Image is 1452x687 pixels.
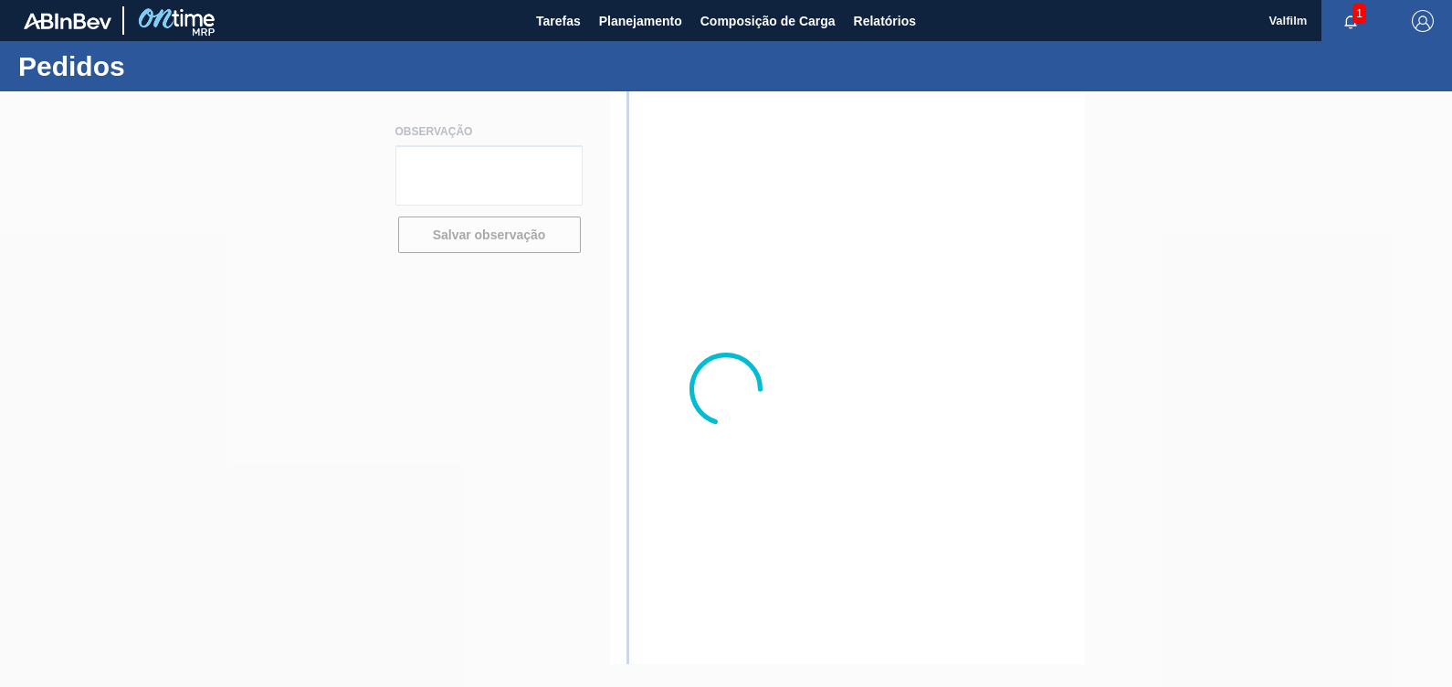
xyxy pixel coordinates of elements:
span: Composição de Carga [700,10,836,32]
img: TNhmsLtSVTkK8tSr43FrP2fwEKptu5GPRR3wAAAABJRU5ErkJggg== [24,13,111,29]
span: 1 [1352,4,1366,24]
span: Tarefas [536,10,581,32]
img: Logout [1412,10,1434,32]
span: Planejamento [599,10,682,32]
h1: Pedidos [18,56,342,77]
button: Notificações [1321,8,1380,34]
span: Relatórios [854,10,916,32]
